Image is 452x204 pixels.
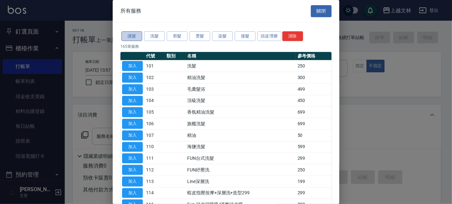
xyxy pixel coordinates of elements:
th: 名稱 [186,52,296,60]
td: 102 [144,72,165,84]
button: 清除 [282,31,303,41]
td: 毛囊髮浴 [186,83,296,95]
td: 蝦皮指壓按摩+深層洗+造型299 [186,187,296,199]
button: 剪髮 [167,31,187,41]
td: FUN台式洗髮 [186,153,296,164]
td: 105 [144,107,165,118]
td: 103 [144,83,165,95]
td: 101 [144,60,165,72]
td: 450 [296,95,332,107]
button: 加入 [122,142,143,152]
td: 111 [144,153,165,164]
td: 香氛精油洗髮 [186,107,296,118]
td: 104 [144,95,165,107]
td: 499 [296,83,332,95]
button: 洗髮 [144,31,165,41]
td: 精油洗髮 [186,72,296,84]
button: 染髮 [212,31,233,41]
td: 精油 [186,129,296,141]
button: 加入 [122,119,143,129]
td: 112 [144,164,165,176]
td: 洗髮 [186,60,296,72]
td: 699 [296,107,332,118]
td: 699 [296,118,332,130]
button: 加入 [122,96,143,106]
td: Line深層洗 [186,176,296,187]
button: 加入 [122,107,143,117]
td: 599 [296,141,332,153]
td: 199 [296,176,332,187]
button: 燙髮 [189,31,210,41]
button: 加入 [122,73,143,83]
td: 250 [296,164,332,176]
button: 加入 [122,188,143,198]
span: 所有服務 [120,8,141,14]
button: 加入 [122,84,143,94]
button: 加入 [122,165,143,175]
th: 參考價格 [296,52,332,60]
td: 113 [144,176,165,187]
td: FUN紓壓洗 [186,164,296,176]
p: 165 筆服務 [120,44,332,49]
button: 加入 [122,153,143,163]
button: 接髮 [235,31,255,41]
td: 頂級洗髮 [186,95,296,107]
th: 類別 [165,52,186,60]
td: 250 [296,60,332,72]
td: 299 [296,153,332,164]
td: 海鹽洗髮 [186,141,296,153]
button: 加入 [122,130,143,140]
button: 頭皮理療 [257,31,281,41]
button: 關閉 [311,5,332,17]
td: 50 [296,129,332,141]
td: 114 [144,187,165,199]
td: 107 [144,129,165,141]
td: 106 [144,118,165,130]
td: 110 [144,141,165,153]
td: 旗艦洗髮 [186,118,296,130]
button: 加入 [122,177,143,187]
td: 300 [296,72,332,84]
button: 護髮 [121,31,142,41]
button: 加入 [122,61,143,71]
td: 299 [296,187,332,199]
th: 代號 [144,52,165,60]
